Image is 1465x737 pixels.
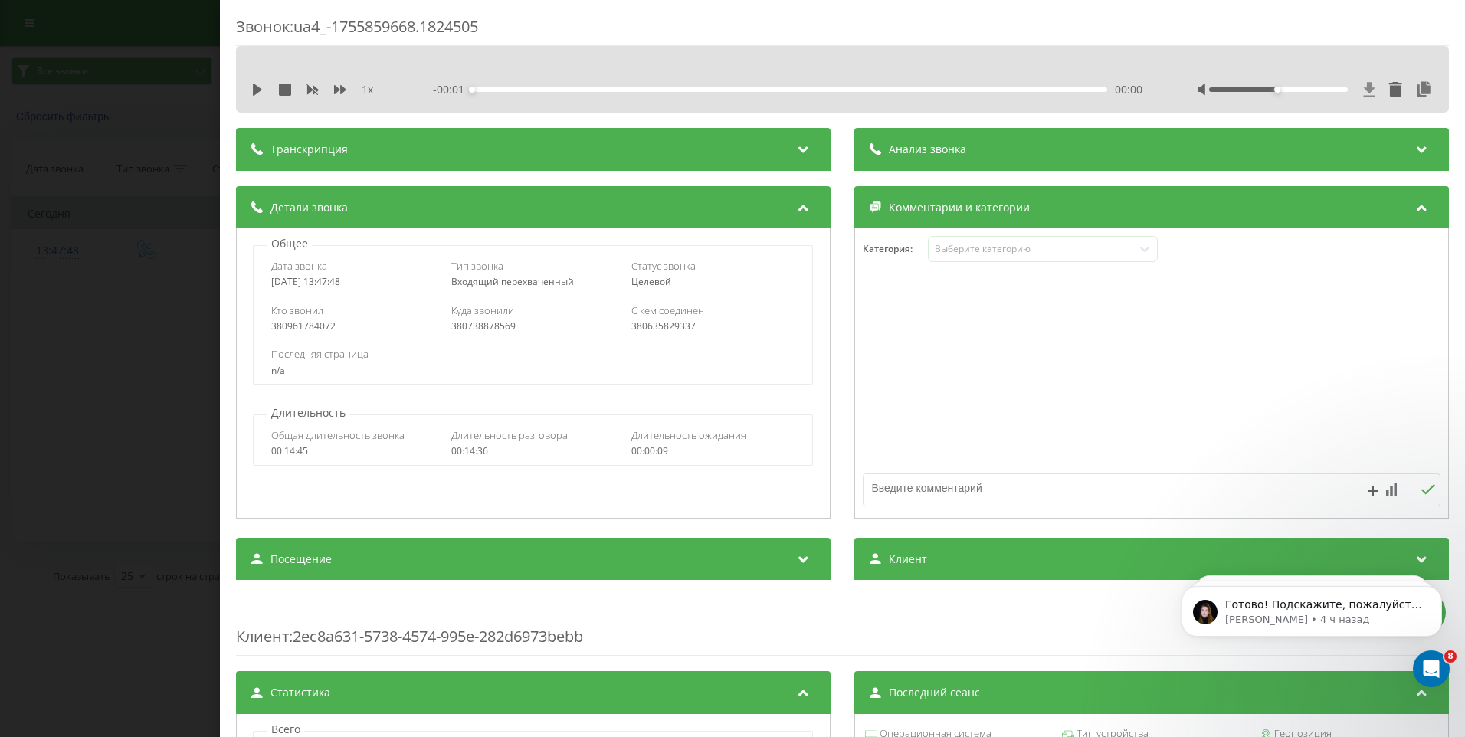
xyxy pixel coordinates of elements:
span: Детали звонка [270,200,348,215]
span: Дата звонка [271,259,327,273]
span: Статистика [270,685,330,700]
span: 00:00 [1115,82,1142,97]
p: Всего [267,722,304,737]
span: Клиент [236,626,289,647]
h4: Категория : [863,244,928,254]
div: 00:00:09 [631,446,795,457]
span: Последняя страница [271,347,369,361]
p: Общее [267,236,312,251]
span: Целевой [631,275,671,288]
span: Клиент [889,552,927,567]
span: Комментарии и категории [889,200,1030,215]
iframe: Intercom live chat [1413,650,1450,687]
div: n/a [271,365,795,376]
div: : 2ec8a631-5738-4574-995e-282d6973bebb [236,595,1449,656]
span: Куда звонили [451,303,514,317]
span: Транскрипция [270,142,348,157]
span: Длительность ожидания [631,428,746,442]
div: 380961784072 [271,321,435,332]
div: 380738878569 [451,321,615,332]
span: С кем соединен [631,303,704,317]
span: 8 [1444,650,1457,663]
span: Входящий перехваченный [451,275,574,288]
div: [DATE] 13:47:48 [271,277,435,287]
span: Последний сеанс [889,685,980,700]
div: Выберите категорию [935,243,1126,255]
div: Accessibility label [469,87,475,93]
div: 380635829337 [631,321,795,332]
div: Звонок : ua4_-1755859668.1824505 [236,16,1449,46]
span: Тип звонка [451,259,503,273]
span: 1 x [362,82,373,97]
span: Длительность разговора [451,428,568,442]
span: Анализ звонка [889,142,966,157]
span: Посещение [270,552,332,567]
iframe: Intercom notifications сообщение [1159,554,1465,696]
span: Кто звонил [271,303,323,317]
span: Общая длительность звонка [271,428,405,442]
div: 00:14:36 [451,446,615,457]
div: 00:14:45 [271,446,435,457]
p: Длительность [267,405,349,421]
span: Статус звонка [631,259,696,273]
div: Accessibility label [1274,87,1280,93]
span: - 00:01 [433,82,472,97]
